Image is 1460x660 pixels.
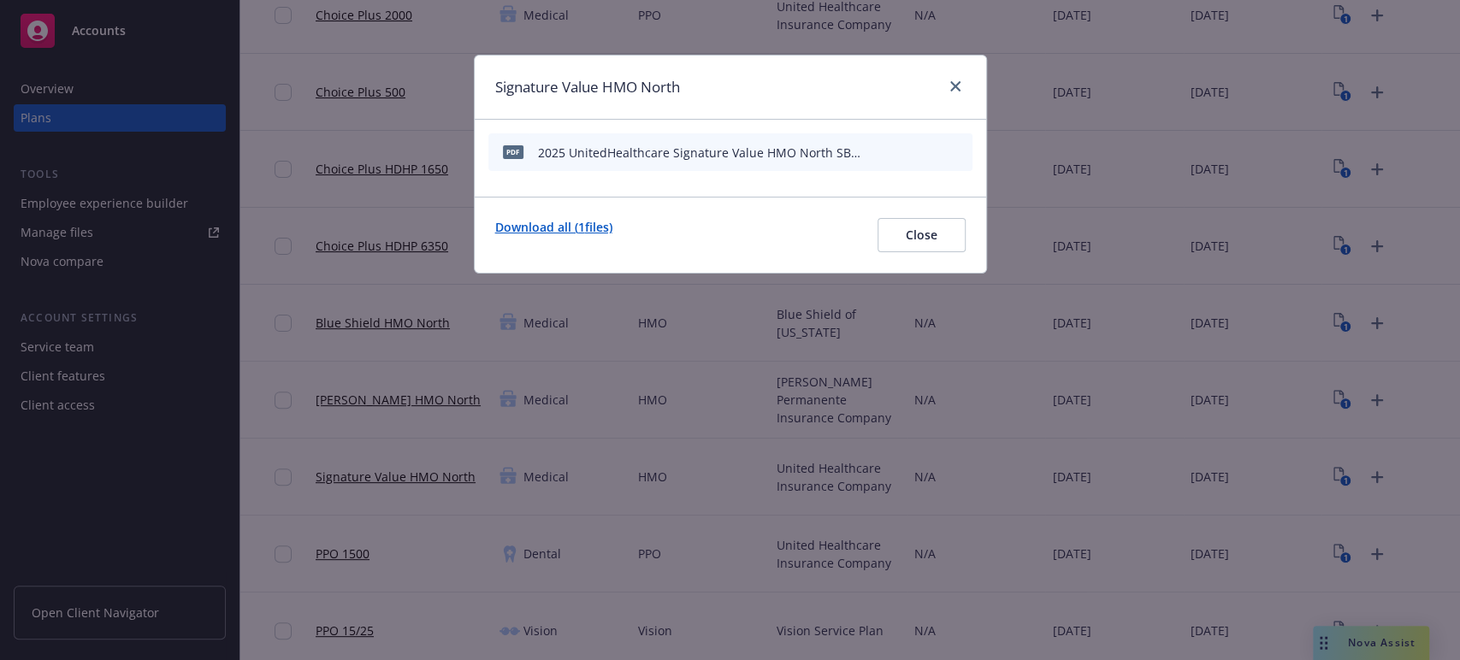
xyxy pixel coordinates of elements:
[945,76,966,97] a: close
[503,145,523,158] span: pdf
[495,218,612,252] a: Download all ( 1 files)
[906,227,937,243] span: Close
[952,144,966,162] button: archive file
[896,144,909,162] button: download file
[923,144,938,162] button: preview file
[878,218,966,252] button: Close
[538,144,865,162] div: 2025 UnitedHealthcare Signature Value HMO North SBC Septerna.pdf
[495,76,680,98] h1: Signature Value HMO North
